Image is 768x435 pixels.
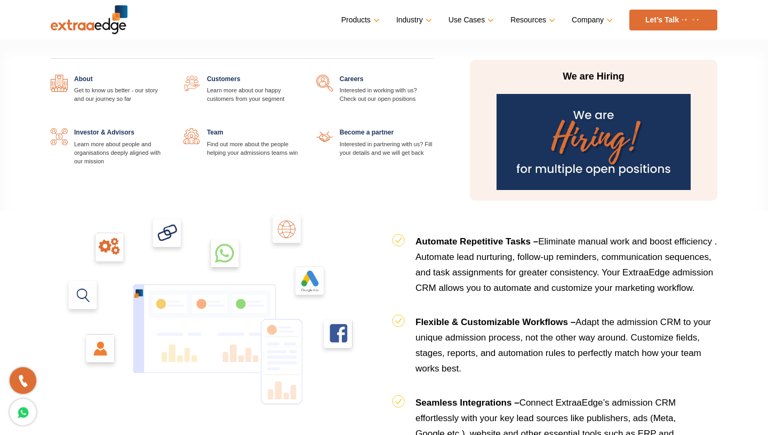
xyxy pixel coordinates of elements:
[449,12,492,28] a: Use Cases
[415,236,717,293] span: Eliminate manual work and boost efficiency . Automate lead nurturing, follow-up reminders, commun...
[396,12,430,28] a: Industry
[415,398,519,408] b: Seamless Integrations –
[341,12,378,28] a: Products
[572,12,611,28] a: Company
[415,236,538,247] b: Automate Repetitive Tasks –
[629,10,717,30] a: Let’s Talk
[493,70,694,83] p: We are Hiring
[415,317,575,327] b: Flexible & Customizable Workflows –
[510,12,553,28] a: Resources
